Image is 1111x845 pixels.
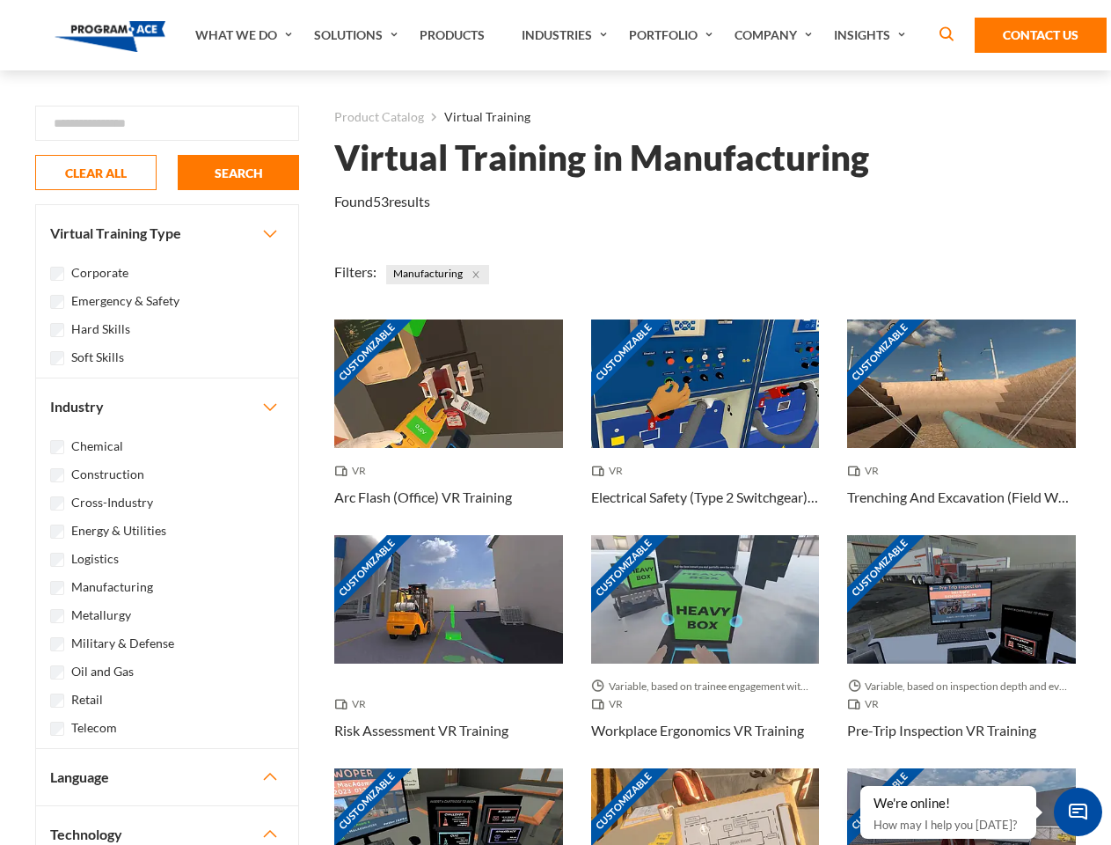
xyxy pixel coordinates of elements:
span: Filters: [334,263,376,280]
label: Logistics [71,549,119,569]
input: Metallurgy [50,609,64,623]
a: Contact Us [975,18,1107,53]
h3: Pre-Trip Inspection VR Training [847,720,1036,741]
input: Telecom [50,722,64,736]
label: Energy & Utilities [71,521,166,540]
p: How may I help you [DATE]? [873,814,1023,835]
label: Manufacturing [71,577,153,597]
a: Customizable Thumbnail - Trenching And Excavation (Field Work) VR Training VR Trenching And Excav... [847,320,1076,535]
button: Industry [36,378,298,435]
input: Military & Defense [50,637,64,651]
nav: breadcrumb [334,106,1076,129]
button: Language [36,749,298,805]
span: VR [847,462,886,480]
label: Retail [71,690,103,709]
input: Energy & Utilities [50,525,64,539]
input: Emergency & Safety [50,295,64,309]
h3: Arc Flash (Office) VR Training [334,487,512,508]
input: Oil and Gas [50,665,64,680]
h3: Trenching And Excavation (Field Work) VR Training [847,487,1076,508]
input: Logistics [50,553,64,567]
label: Metallurgy [71,606,131,625]
button: Close [466,265,486,284]
label: Cross-Industry [71,493,153,512]
span: VR [591,695,630,713]
h3: Risk Assessment VR Training [334,720,508,741]
a: Customizable Thumbnail - Arc Flash (Office) VR Training VR Arc Flash (Office) VR Training [334,320,563,535]
label: Oil and Gas [71,662,134,681]
span: Manufacturing [386,265,489,284]
span: VR [334,695,373,713]
span: VR [847,695,886,713]
span: VR [591,462,630,480]
li: Virtual Training [424,106,530,129]
input: Cross-Industry [50,496,64,511]
input: Retail [50,694,64,708]
label: Chemical [71,437,123,456]
h1: Virtual Training in Manufacturing [334,143,869,173]
label: Soft Skills [71,348,124,367]
input: Construction [50,468,64,482]
h3: Electrical Safety (Type 2 Switchgear) VR Training [591,487,820,508]
label: Construction [71,465,144,484]
h3: Workplace Ergonomics VR Training [591,720,804,741]
label: Military & Defense [71,634,174,653]
label: Hard Skills [71,320,130,339]
a: Customizable Thumbnail - Pre-Trip Inspection VR Training Variable, based on inspection depth and ... [847,535,1076,768]
span: Chat Widget [1054,788,1102,836]
label: Telecom [71,718,117,738]
em: 53 [373,193,389,209]
label: Emergency & Safety [71,291,179,311]
a: Customizable Thumbnail - Electrical Safety (Type 2 Switchgear) VR Training VR Electrical Safety (... [591,320,820,535]
img: Program-Ace [55,21,166,52]
span: Variable, based on inspection depth and event interaction. [847,678,1076,695]
a: Customizable Thumbnail - Risk Assessment VR Training VR Risk Assessment VR Training [334,535,563,768]
input: Chemical [50,440,64,454]
input: Corporate [50,267,64,281]
a: Customizable Thumbnail - Workplace Ergonomics VR Training Variable, based on trainee engagement w... [591,535,820,768]
input: Hard Skills [50,323,64,337]
div: We're online! [873,795,1023,812]
p: Found results [334,191,430,212]
button: Virtual Training Type [36,205,298,261]
label: Corporate [71,263,128,283]
span: VR [334,462,373,480]
a: Product Catalog [334,106,424,129]
button: CLEAR ALL [35,155,157,190]
input: Manufacturing [50,581,64,595]
input: Soft Skills [50,351,64,365]
span: Variable, based on trainee engagement with exercises. [591,678,820,695]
